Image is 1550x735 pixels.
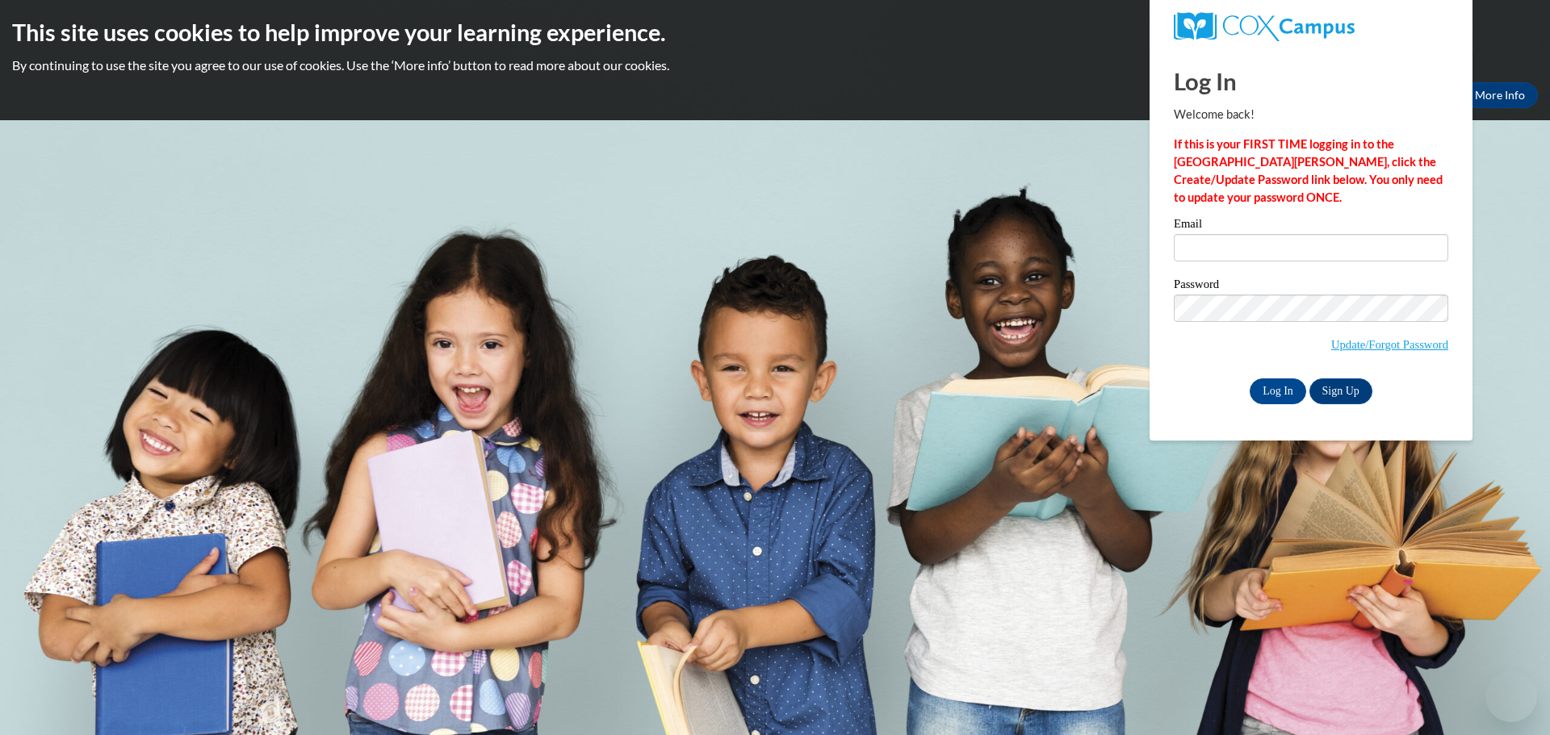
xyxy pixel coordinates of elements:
strong: If this is your FIRST TIME logging in to the [GEOGRAPHIC_DATA][PERSON_NAME], click the Create/Upd... [1174,137,1443,204]
h1: Log In [1174,65,1448,98]
a: Sign Up [1309,378,1372,404]
a: More Info [1462,82,1538,108]
iframe: Button to launch messaging window [1485,670,1537,722]
p: By continuing to use the site you agree to our use of cookies. Use the ‘More info’ button to read... [12,56,1538,74]
label: Password [1174,278,1448,294]
label: Email [1174,218,1448,234]
a: COX Campus [1174,12,1448,41]
p: Welcome back! [1174,106,1448,123]
h2: This site uses cookies to help improve your learning experience. [12,16,1538,48]
a: Update/Forgot Password [1331,338,1448,351]
input: Log In [1250,378,1306,404]
img: COX Campus [1174,12,1355,41]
